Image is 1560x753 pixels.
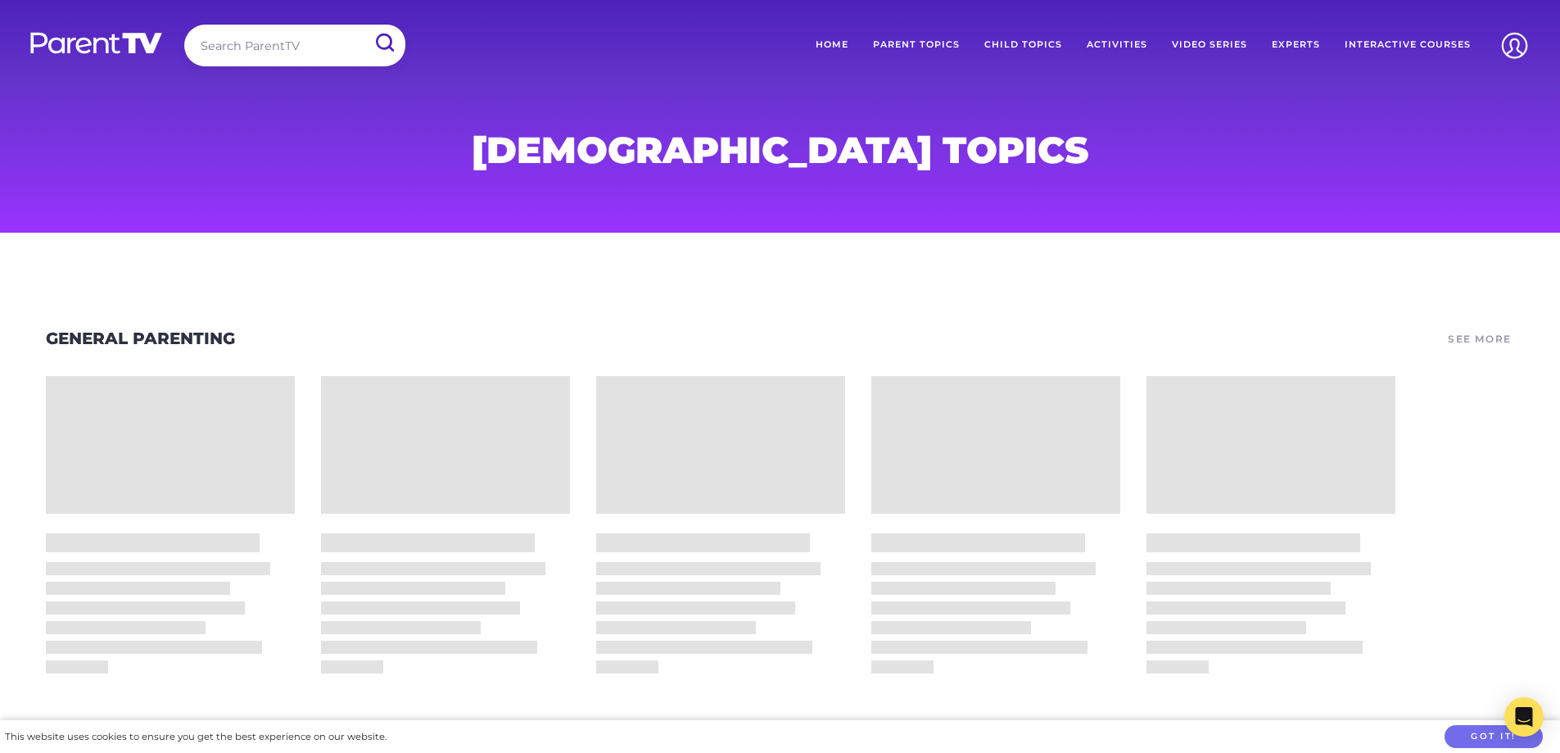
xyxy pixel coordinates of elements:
a: Interactive Courses [1332,25,1483,66]
a: Video Series [1160,25,1259,66]
button: Got it! [1445,725,1543,749]
a: Child Topics [972,25,1074,66]
a: Activities [1074,25,1160,66]
div: Open Intercom Messenger [1504,697,1544,737]
a: Experts [1259,25,1332,66]
input: Submit [363,25,405,61]
img: parenttv-logo-white.4c85aaf.svg [29,31,164,55]
img: Account [1494,25,1535,66]
h1: [DEMOGRAPHIC_DATA] Topics [386,134,1175,166]
a: See More [1445,328,1514,351]
a: Home [803,25,861,66]
input: Search ParentTV [184,25,405,66]
a: Parent Topics [861,25,972,66]
a: General Parenting [46,329,235,348]
div: This website uses cookies to ensure you get the best experience on our website. [5,728,387,746]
